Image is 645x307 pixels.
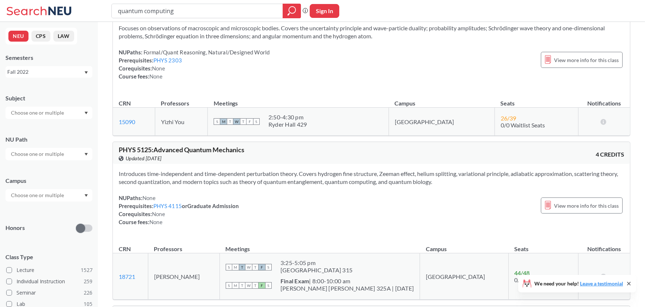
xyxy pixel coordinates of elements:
button: CPS [31,31,50,42]
span: We need your help! [534,281,623,286]
p: Honors [5,224,25,232]
a: PHYS 2303 [153,57,182,64]
span: View more info for this class [554,201,619,210]
span: S [265,282,272,289]
div: 2:50 - 4:30 pm [268,114,307,121]
span: None [152,65,165,72]
span: S [214,118,220,125]
span: 1527 [81,266,92,274]
span: M [220,118,227,125]
span: T [239,264,245,270]
span: F [247,118,253,125]
svg: magnifying glass [287,6,296,16]
span: W [245,282,252,289]
td: Yizhi You [155,108,207,136]
span: View more info for this class [554,55,619,65]
input: Choose one or multiple [7,150,69,158]
th: Meetings [208,92,389,108]
span: None [149,73,163,80]
button: NEU [8,31,28,42]
span: F [259,282,265,289]
span: Updated [DATE] [126,154,162,162]
div: CRN [119,99,131,107]
svg: Dropdown arrow [84,194,88,197]
div: Semesters [5,54,92,62]
span: 259 [84,277,92,285]
span: T [252,282,259,289]
span: S [226,282,232,289]
th: Notifications [578,92,630,108]
th: Notifications [578,238,630,253]
div: [PERSON_NAME] [PERSON_NAME] 325A | [DATE] [280,285,414,292]
svg: Dropdown arrow [84,112,88,115]
svg: Dropdown arrow [84,153,88,156]
div: Campus [5,177,92,185]
span: T [227,118,233,125]
span: 0/0 Waitlist Seats [501,122,545,128]
span: 4 CREDITS [596,150,624,158]
div: [GEOGRAPHIC_DATA] 315 [280,266,352,274]
div: Fall 2022Dropdown arrow [5,66,92,78]
span: W [233,118,240,125]
span: T [240,118,247,125]
label: Seminar [6,288,92,298]
span: None [149,219,163,225]
button: Sign In [310,4,339,18]
div: Subject [5,94,92,102]
span: S [226,264,232,270]
span: None [152,211,165,217]
span: W [245,264,252,270]
button: LAW [53,31,74,42]
div: Dropdown arrow [5,148,92,160]
span: Focuses on observations of macroscopic and microscopic bodies. Covers the uncertainty principle a... [119,24,605,39]
td: [PERSON_NAME] [148,253,220,300]
div: 3:25 - 5:05 pm [280,259,352,266]
td: [GEOGRAPHIC_DATA] [420,253,508,300]
div: NUPaths: Prerequisites: or Graduate Admission Corequisites: Course fees: [119,194,239,226]
span: Class Type [5,253,92,261]
span: F [259,264,265,270]
span: Introduces time-independent and time-dependent perturbation theory. Covers hydrogen fine structur... [119,170,618,185]
div: NU Path [5,135,92,143]
input: Class, professor, course number, "phrase" [117,5,278,17]
th: Campus [420,238,508,253]
a: 15090 [119,118,135,125]
span: S [253,118,260,125]
th: Professors [148,238,220,253]
div: Fall 2022 [7,68,84,76]
div: NUPaths: Prerequisites: Corequisites: Course fees: [119,48,270,80]
th: Campus [389,92,495,108]
span: T [252,264,259,270]
span: M [232,264,239,270]
span: None [142,195,156,201]
label: Lecture [6,265,92,275]
th: Meetings [220,238,420,253]
div: CRN [119,245,131,253]
span: T [239,282,245,289]
span: Formal/Quant Reasoning, Natural/Designed World [142,49,270,55]
input: Choose one or multiple [7,108,69,117]
a: Leave a testimonial [580,280,623,287]
label: Individual Instruction [6,277,92,286]
input: Choose one or multiple [7,191,69,200]
span: 226 [84,289,92,297]
span: M [232,282,239,289]
a: PHYS 4115 [153,203,182,209]
div: magnifying glass [283,4,301,18]
a: 18721 [119,273,135,280]
b: Final Exam [280,277,309,284]
th: Professors [155,92,207,108]
span: 26 / 39 [501,115,516,122]
span: PHYS 5125 : Advanced Quantum Mechanics [119,146,244,154]
th: Seats [508,238,578,253]
td: [GEOGRAPHIC_DATA] [389,108,495,136]
span: 44 / 48 [515,269,530,276]
div: Ryder Hall 429 [268,121,307,128]
span: 0/0 Waitlist Seats [515,276,559,283]
span: S [265,264,272,270]
div: Dropdown arrow [5,107,92,119]
svg: Dropdown arrow [84,71,88,74]
div: Dropdown arrow [5,189,92,202]
th: Seats [495,92,578,108]
div: | 8:00-10:00 am [280,277,414,285]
